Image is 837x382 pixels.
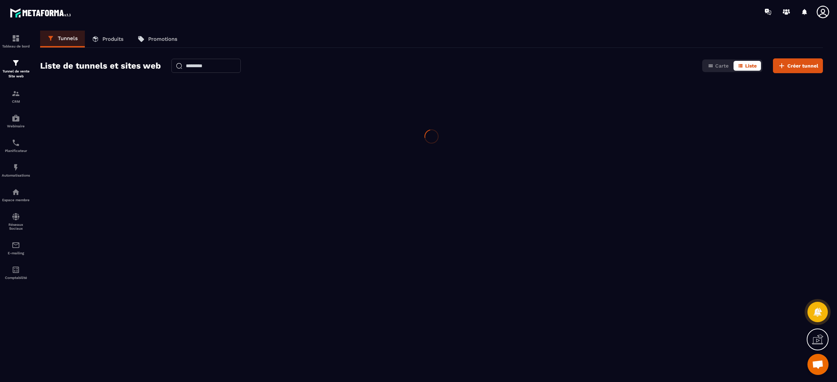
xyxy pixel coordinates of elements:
[148,36,177,42] p: Promotions
[715,63,729,69] span: Carte
[40,59,161,73] h2: Liste de tunnels et sites web
[131,31,184,47] a: Promotions
[2,69,30,79] p: Tunnel de vente Site web
[12,34,20,43] img: formation
[2,173,30,177] p: Automatisations
[58,35,78,42] p: Tunnels
[2,149,30,153] p: Planificateur
[12,266,20,274] img: accountant
[2,260,30,285] a: accountantaccountantComptabilité
[704,61,733,71] button: Carte
[2,84,30,109] a: formationformationCRM
[102,36,124,42] p: Produits
[2,223,30,230] p: Réseaux Sociaux
[2,251,30,255] p: E-mailing
[2,29,30,53] a: formationformationTableau de bord
[2,183,30,207] a: automationsautomationsEspace membre
[12,188,20,196] img: automations
[85,31,131,47] a: Produits
[40,31,85,47] a: Tunnels
[12,241,20,249] img: email
[773,58,823,73] button: Créer tunnel
[10,6,73,19] img: logo
[734,61,761,71] button: Liste
[2,207,30,236] a: social-networksocial-networkRéseaux Sociaux
[2,198,30,202] p: Espace membre
[745,63,757,69] span: Liste
[2,44,30,48] p: Tableau de bord
[2,276,30,280] p: Comptabilité
[787,62,818,69] span: Créer tunnel
[2,158,30,183] a: automationsautomationsAutomatisations
[2,53,30,84] a: formationformationTunnel de vente Site web
[2,124,30,128] p: Webinaire
[807,354,829,375] div: Ouvrir le chat
[2,133,30,158] a: schedulerschedulerPlanificateur
[12,212,20,221] img: social-network
[2,236,30,260] a: emailemailE-mailing
[12,163,20,172] img: automations
[12,59,20,67] img: formation
[2,109,30,133] a: automationsautomationsWebinaire
[2,100,30,103] p: CRM
[12,89,20,98] img: formation
[12,114,20,122] img: automations
[12,139,20,147] img: scheduler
